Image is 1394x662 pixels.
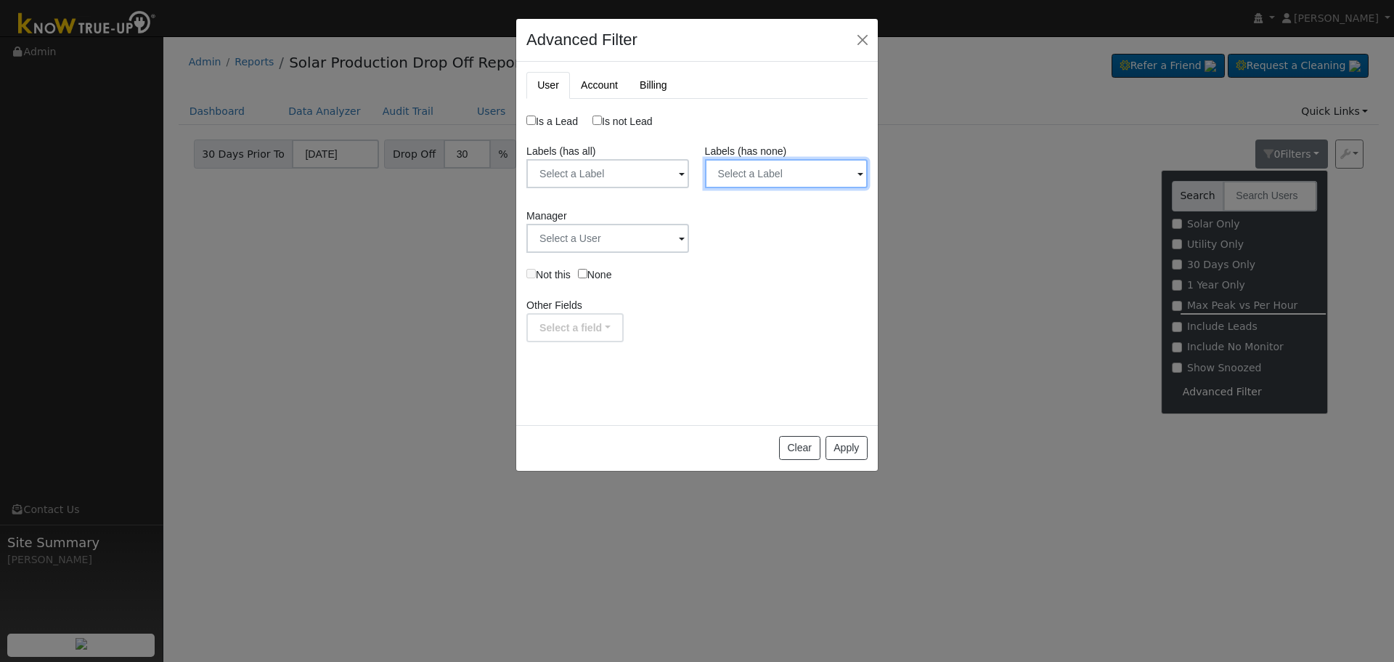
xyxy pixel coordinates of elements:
[526,144,595,159] label: Labels (has all)
[526,224,689,253] input: Select a User
[578,267,612,283] label: None
[526,269,536,278] input: Not this
[526,298,582,313] label: Other Fields
[526,313,624,342] button: Select a field
[526,267,571,283] label: Not this
[705,159,868,188] input: Select a Label
[826,436,868,461] button: Apply
[570,72,629,99] a: Account
[578,269,587,278] input: None
[779,436,820,461] button: Clear
[526,29,637,51] h4: Advanced Filter
[705,144,787,159] label: Labels (has none)
[629,72,678,99] a: Billing
[526,116,536,125] input: Is a Lead
[592,116,602,125] input: Is not Lead
[526,72,570,99] a: User
[526,114,578,129] label: Is a Lead
[526,159,689,188] input: Select a Label
[592,114,653,129] label: Is not Lead
[526,209,567,224] label: Manager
